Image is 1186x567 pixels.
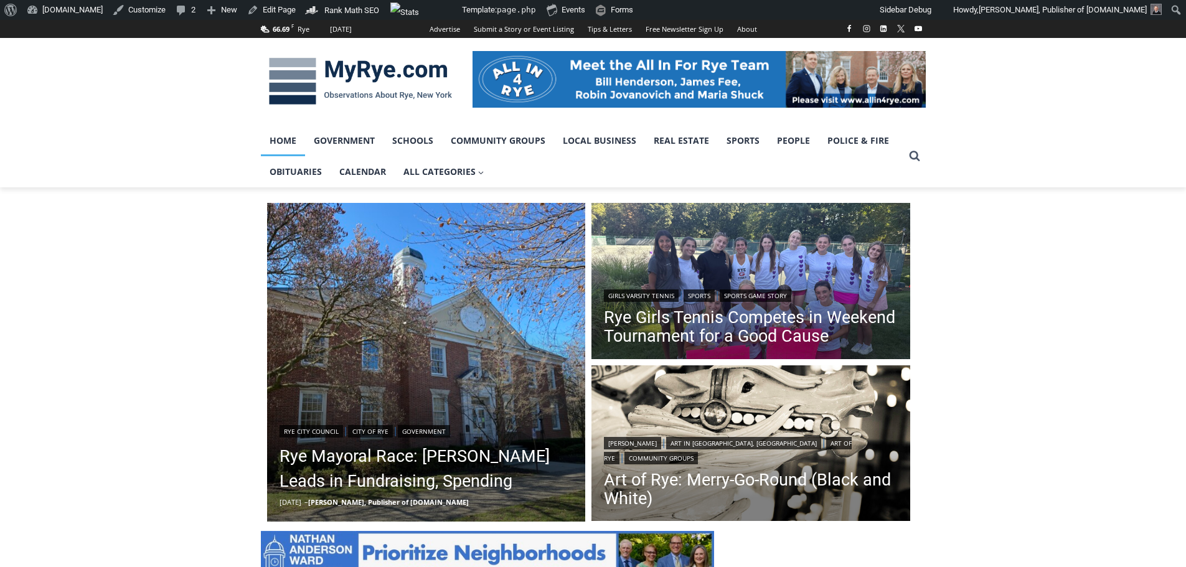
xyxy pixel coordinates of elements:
a: Instagram [859,21,874,36]
span: F [291,22,294,29]
a: Rye City Council [280,425,343,438]
span: [PERSON_NAME], Publisher of [DOMAIN_NAME] [979,5,1147,14]
nav: Primary Navigation [261,125,903,188]
img: All in for Rye [473,51,926,107]
a: Read More Rye Mayoral Race: Henderson Leads in Fundraising, Spending [267,203,586,522]
a: City of Rye [348,425,393,438]
div: | | [280,423,573,438]
img: Views over 48 hours. Click for more Jetpack Stats. [390,2,460,17]
div: Rye [298,24,309,35]
a: All Categories [395,156,493,187]
img: [PHOTO: Merry-Go-Round (Black and White). Lights blur in the background as the horses spin. By Jo... [591,365,910,525]
a: Community Groups [442,125,554,156]
a: Sports [718,125,768,156]
span: page.php [497,5,536,14]
a: Police & Fire [819,125,898,156]
a: Home [261,125,305,156]
a: Rye Mayoral Race: [PERSON_NAME] Leads in Fundraising, Spending [280,444,573,494]
img: MyRye.com [261,49,460,114]
a: Art of Rye: Merry-Go-Round (Black and White) [604,471,898,508]
div: | | | [604,434,898,464]
span: – [304,497,308,507]
span: Rank Math SEO [324,6,379,15]
a: About [730,20,764,38]
a: YouTube [911,21,926,36]
a: Community Groups [624,452,698,464]
a: Read More Art of Rye: Merry-Go-Round (Black and White) [591,365,910,525]
a: Advertise [423,20,467,38]
a: Local Business [554,125,645,156]
a: Sports Game Story [720,289,791,302]
div: | | [604,287,898,302]
a: Real Estate [645,125,718,156]
a: Art in [GEOGRAPHIC_DATA], [GEOGRAPHIC_DATA] [666,437,821,449]
div: [DATE] [330,24,352,35]
a: Girls Varsity Tennis [604,289,679,302]
a: Schools [384,125,442,156]
a: Rye Girls Tennis Competes in Weekend Tournament for a Good Cause [604,308,898,345]
img: (PHOTO: The top Rye Girls Varsity Tennis team poses after the Georgia Williams Memorial Scholarsh... [591,203,910,362]
a: Calendar [331,156,395,187]
a: [PERSON_NAME] [604,437,661,449]
a: Government [398,425,450,438]
button: View Search Form [903,145,926,167]
a: Linkedin [876,21,891,36]
nav: Secondary Navigation [423,20,764,38]
a: Free Newsletter Sign Up [639,20,730,38]
a: People [768,125,819,156]
a: Facebook [842,21,857,36]
a: [PERSON_NAME], Publisher of [DOMAIN_NAME] [308,497,469,507]
a: Read More Rye Girls Tennis Competes in Weekend Tournament for a Good Cause [591,203,910,362]
a: Sports [684,289,715,302]
a: Submit a Story or Event Listing [467,20,581,38]
a: Obituaries [261,156,331,187]
a: Government [305,125,384,156]
span: All Categories [403,165,484,179]
span: 66.69 [273,24,289,34]
img: Rye City Hall Rye, NY [267,203,586,522]
a: Tips & Letters [581,20,639,38]
a: X [893,21,908,36]
time: [DATE] [280,497,301,507]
